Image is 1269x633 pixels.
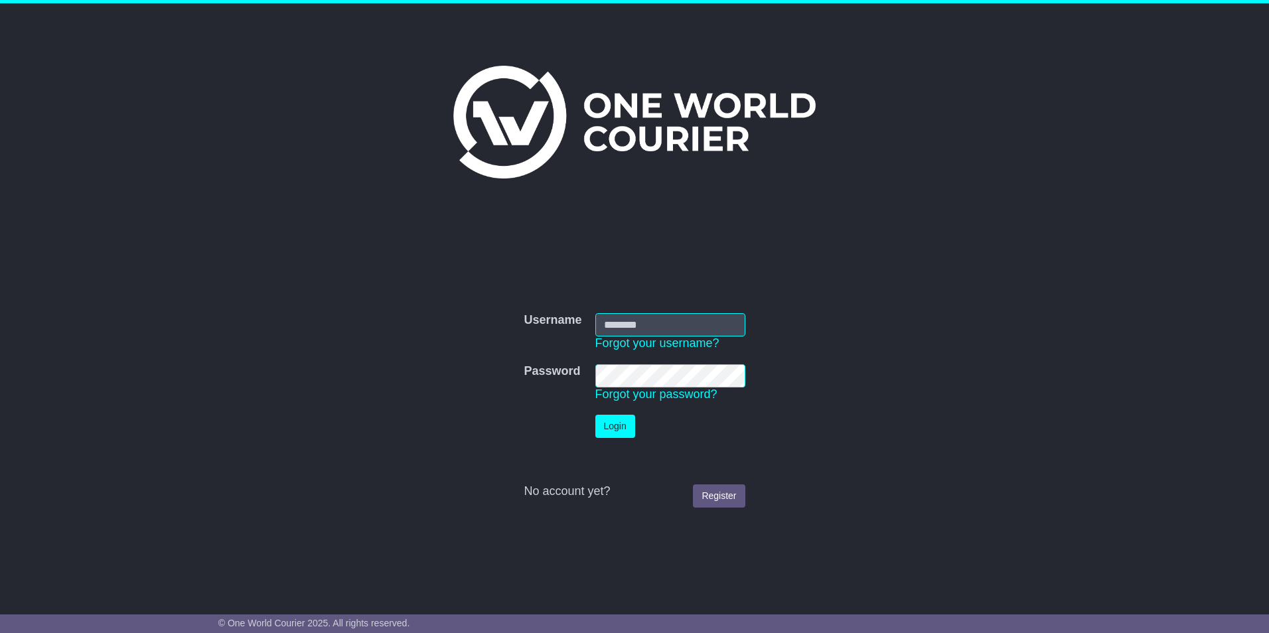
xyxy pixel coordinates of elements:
span: © One World Courier 2025. All rights reserved. [218,618,410,628]
label: Username [524,313,581,328]
img: One World [453,66,816,178]
a: Forgot your password? [595,387,717,401]
a: Register [693,484,745,508]
div: No account yet? [524,484,745,499]
label: Password [524,364,580,379]
a: Forgot your username? [595,336,719,350]
button: Login [595,415,635,438]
